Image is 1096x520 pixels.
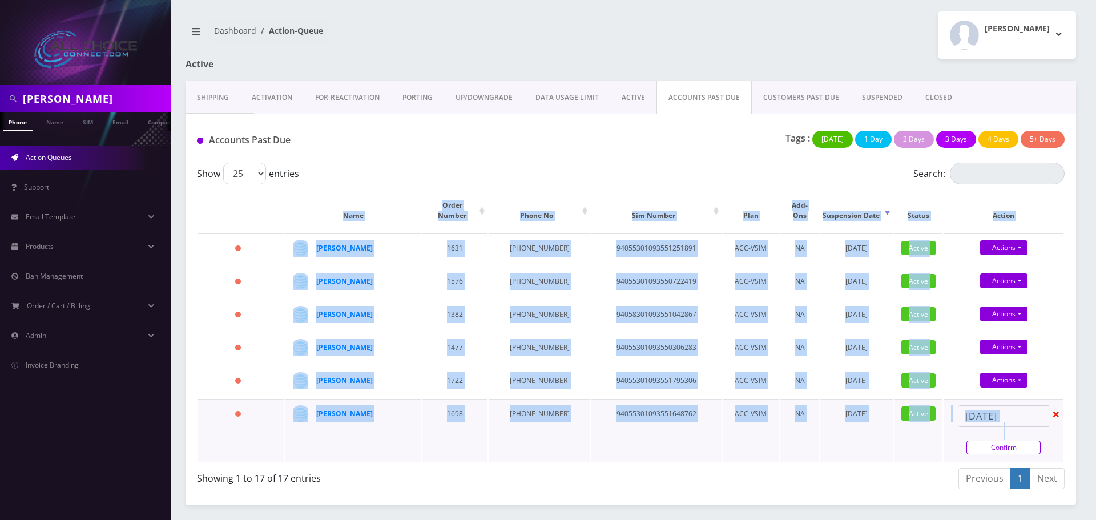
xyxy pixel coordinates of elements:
[489,399,590,462] td: [PHONE_NUMBER]
[820,333,893,365] td: [DATE]
[786,240,813,257] div: NA
[780,189,819,232] th: Add-Ons
[786,372,813,389] div: NA
[723,333,780,365] td: ACC-VSIM
[591,399,722,462] td: 94055301093551648762
[41,112,69,130] a: Name
[786,273,813,290] div: NA
[978,131,1018,148] button: 4 Days
[107,112,134,130] a: Email
[26,241,54,251] span: Products
[316,243,373,253] a: [PERSON_NAME]
[489,333,590,365] td: [PHONE_NUMBER]
[980,307,1027,321] a: Actions
[444,81,524,114] a: UP/DOWNGRADE
[316,409,373,418] a: [PERSON_NAME]
[214,25,256,36] a: Dashboard
[723,267,780,299] td: ACC-VSIM
[26,330,46,340] span: Admin
[391,81,444,114] a: PORTING
[26,212,75,221] span: Email Template
[23,88,168,110] input: Search in Company
[26,360,79,370] span: Invoice Branding
[591,267,722,299] td: 94055301093550722419
[591,189,722,232] th: Sim Number: activate to sort column ascending
[489,233,590,265] td: [PHONE_NUMBER]
[723,366,780,398] td: ACC-VSIM
[786,339,813,356] div: NA
[820,399,893,462] td: [DATE]
[186,19,622,51] nav: breadcrumb
[186,59,471,70] h1: Active
[285,189,422,232] th: Name
[197,138,203,144] img: Accounts Past Due
[966,441,1041,454] a: Confirm
[820,189,893,232] th: Suspension Date
[958,468,1011,489] a: Previous
[24,182,49,192] span: Support
[489,189,590,232] th: Phone No: activate to sort column ascending
[316,309,373,319] a: [PERSON_NAME]
[901,307,936,321] span: Active
[980,340,1027,354] a: Actions
[901,406,936,421] span: Active
[422,333,487,365] td: 1477
[34,31,137,68] img: All Choice Connect
[142,112,180,130] a: Company
[240,81,304,114] a: Activation
[3,112,33,131] a: Phone
[936,131,976,148] button: 3 Days
[851,81,914,114] a: SUSPENDED
[316,342,373,352] a: [PERSON_NAME]
[901,274,936,288] span: Active
[820,366,893,398] td: [DATE]
[26,152,72,162] span: Action Queues
[186,81,240,114] a: Shipping
[524,81,610,114] a: DATA USAGE LIMIT
[26,271,83,281] span: Ban Management
[223,163,266,184] select: Showentries
[1021,131,1065,148] button: 5+ Days
[591,333,722,365] td: 94055301093550306283
[855,131,892,148] button: 1 Day
[894,189,942,232] th: Status
[422,233,487,265] td: 1631
[820,233,893,265] td: [DATE]
[785,131,810,145] p: Tags :
[610,81,656,114] a: ACTIVE
[422,267,487,299] td: 1576
[752,81,851,114] a: CUSTOMERS PAST DUE
[1030,468,1065,489] a: Next
[489,267,590,299] td: [PHONE_NUMBER]
[656,81,752,114] a: ACCOUNTS PAST DUE
[950,163,1065,184] input: Search:
[197,467,622,485] div: Showing 1 to 17 of 17 entries
[894,131,934,148] button: 2 Days
[938,11,1076,59] button: [PERSON_NAME]
[316,276,373,286] a: [PERSON_NAME]
[820,300,893,332] td: [DATE]
[786,405,813,422] div: NA
[304,81,391,114] a: FOR-REActivation
[985,24,1050,34] h2: [PERSON_NAME]
[422,399,487,462] td: 1698
[256,25,323,37] li: Action-Queue
[980,240,1027,255] a: Actions
[77,112,99,130] a: SIM
[980,273,1027,288] a: Actions
[591,366,722,398] td: 94055301093551795306
[591,300,722,332] td: 94058301093551042867
[27,301,90,311] span: Order / Cart / Billing
[812,131,853,148] button: [DATE]
[489,366,590,398] td: [PHONE_NUMBER]
[944,189,1063,232] th: Action
[723,189,780,232] th: Plan
[914,81,964,114] a: CLOSED
[786,306,813,323] div: NA
[723,399,780,462] td: ACC-VSIM
[489,300,590,332] td: [PHONE_NUMBER]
